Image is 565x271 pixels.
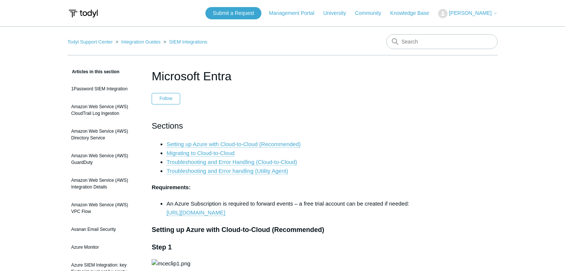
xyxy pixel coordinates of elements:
a: 1Password SIEM Integration [67,82,141,96]
strong: Requirements: [152,184,191,190]
li: Integration Guides [114,39,162,45]
a: Amazon Web Service (AWS) Directory Service [67,124,141,145]
a: Management Portal [269,9,322,17]
a: Migrating to Cloud-to-Cloud [166,150,234,157]
a: Submit a Request [205,7,261,19]
a: Integration Guides [121,39,161,45]
li: An Azure Subscription is required to forward events – a free trial account can be created if needed: [166,199,413,217]
span: Articles in this section [67,69,119,74]
button: [PERSON_NAME] [438,9,498,18]
input: Search [386,34,498,49]
a: SIEM Integrations [169,39,207,45]
button: Follow Article [152,93,180,104]
li: SIEM Integrations [162,39,208,45]
h2: Sections [152,119,413,132]
a: Avanan Email Security [67,222,141,236]
a: Setting up Azure with Cloud-to-Cloud (Recommended) [166,141,301,148]
img: Todyl Support Center Help Center home page [67,7,99,20]
a: Amazon Web Service (AWS) VPC Flow [67,198,141,219]
h3: Step 1 [152,242,413,253]
a: Knowledge Base [390,9,437,17]
a: Amazon Web Service (AWS) Integration Details [67,173,141,194]
li: Todyl Support Center [67,39,114,45]
span: [PERSON_NAME] [449,10,492,16]
h1: Microsoft Entra [152,67,413,85]
a: Amazon Web Service (AWS) CloudTrail Log Ingestion [67,100,141,120]
a: [URL][DOMAIN_NAME] [166,209,225,216]
a: Troubleshooting and Error Handling (Cloud-to-Cloud) [166,159,297,165]
a: Amazon Web Service (AWS) GuardDuty [67,149,141,170]
a: Azure Monitor [67,240,141,254]
h3: Setting up Azure with Cloud-to-Cloud (Recommended) [152,225,413,235]
a: Community [355,9,389,17]
img: mceclip1.png [152,259,190,268]
a: Troubleshooting and Error handling (Utility Agent) [166,168,288,174]
a: University [323,9,353,17]
a: Todyl Support Center [67,39,113,45]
